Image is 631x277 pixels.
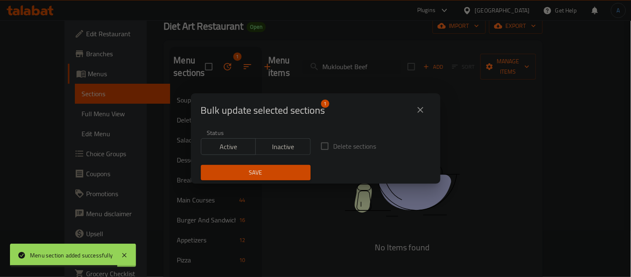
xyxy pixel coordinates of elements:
[201,104,325,117] span: Selected section count
[201,165,311,180] button: Save
[255,138,311,155] button: Inactive
[334,141,376,151] span: Delete sections
[30,251,113,260] div: Menu section added successfully
[201,138,256,155] button: Active
[411,100,431,120] button: close
[208,167,304,178] span: Save
[321,100,329,108] span: 1
[259,141,307,153] span: Inactive
[205,141,253,153] span: Active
